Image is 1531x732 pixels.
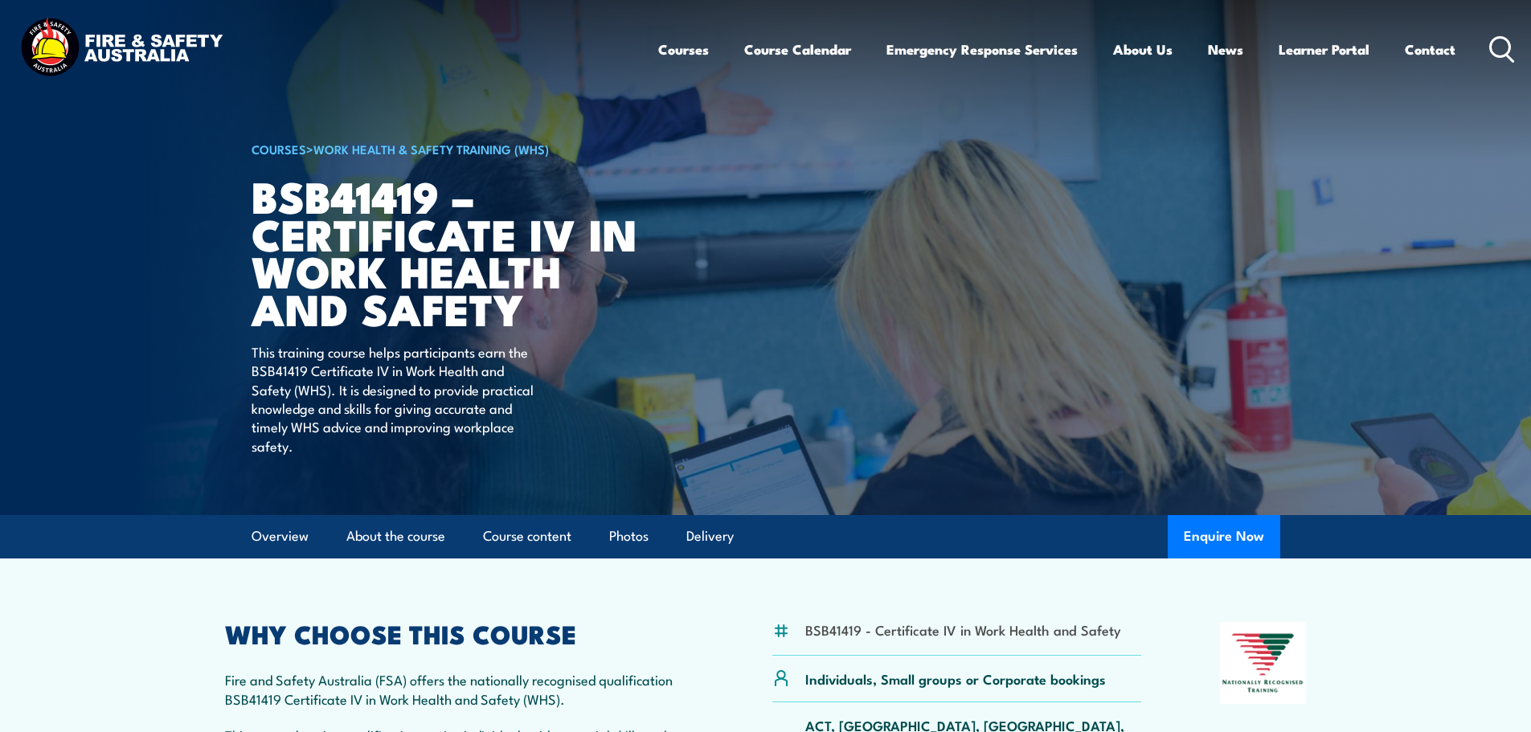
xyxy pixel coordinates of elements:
[1405,28,1455,71] a: Contact
[1208,28,1243,71] a: News
[252,139,649,158] h6: >
[252,177,649,327] h1: BSB41419 – Certificate IV in Work Health and Safety
[609,515,649,558] a: Photos
[805,620,1121,639] li: BSB41419 - Certificate IV in Work Health and Safety
[686,515,734,558] a: Delivery
[225,622,694,644] h2: WHY CHOOSE THIS COURSE
[225,670,694,708] p: Fire and Safety Australia (FSA) offers the nationally recognised qualification BSB41419 Certifica...
[658,28,709,71] a: Courses
[886,28,1078,71] a: Emergency Response Services
[483,515,571,558] a: Course content
[252,140,306,157] a: COURSES
[252,515,309,558] a: Overview
[346,515,445,558] a: About the course
[1113,28,1173,71] a: About Us
[744,28,851,71] a: Course Calendar
[252,342,545,455] p: This training course helps participants earn the BSB41419 Certificate IV in Work Health and Safet...
[805,669,1106,688] p: Individuals, Small groups or Corporate bookings
[313,140,549,157] a: Work Health & Safety Training (WHS)
[1220,622,1307,704] img: Nationally Recognised Training logo.
[1168,515,1280,558] button: Enquire Now
[1279,28,1369,71] a: Learner Portal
